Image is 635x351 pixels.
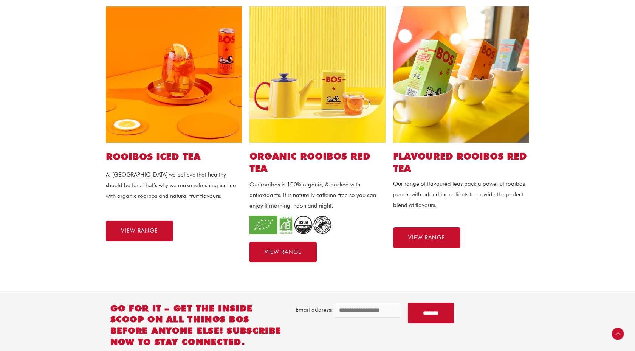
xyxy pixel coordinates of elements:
[106,170,242,202] p: At [GEOGRAPHIC_DATA] we believe that healthy should be fun. That’s why we make refreshing ice tea...
[121,228,158,234] span: VIEW RANGE
[265,249,302,255] span: VIEW RANGE
[393,179,529,211] p: Our range of flavoured teas pack a powerful rooibos punch, with added ingredients to provide the ...
[106,6,242,143] img: peach
[393,150,529,175] h2: FLAVOURED ROOIBOS RED TEA
[110,303,288,348] h2: Go for it – get the inside scoop on all things BOS before anyone else! Subscribe now to stay conn...
[249,242,317,262] a: VIEW RANGE
[393,227,460,248] a: VIEW RANGE
[249,6,386,143] img: hot-tea-2-copy
[106,150,242,163] h1: ROOIBOS ICED TEA
[106,221,173,241] a: VIEW RANGE
[249,216,333,234] img: organic_2
[249,150,386,175] h2: ORGANIC ROOIBOS RED TEA
[296,306,333,313] label: Email address:
[249,180,386,211] p: Our rooibos is 100% organic, & packed with antioxidants. It is naturally caffeine-free so you can...
[408,235,445,241] span: VIEW RANGE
